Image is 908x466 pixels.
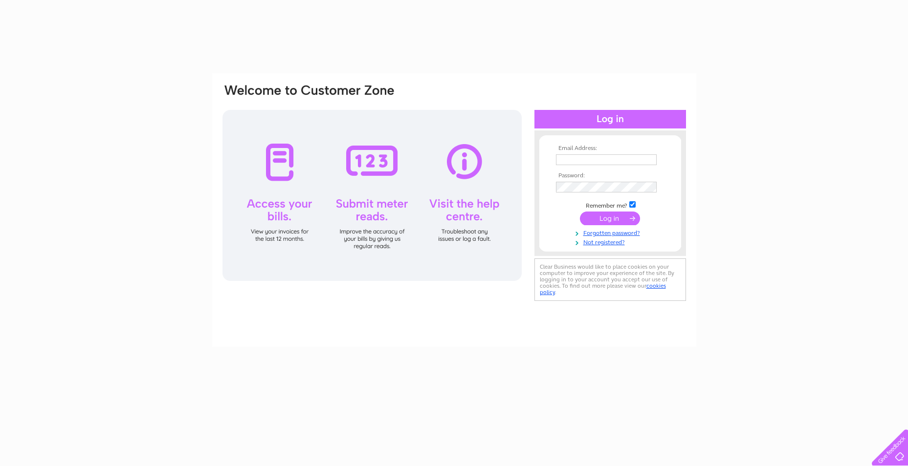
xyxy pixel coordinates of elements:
[556,228,667,237] a: Forgotten password?
[554,172,667,179] th: Password:
[554,200,667,210] td: Remember me?
[554,145,667,152] th: Email Address:
[645,183,653,191] img: npw-badge-icon-locked.svg
[534,258,686,301] div: Clear Business would like to place cookies on your computer to improve your experience of the sit...
[556,237,667,246] a: Not registered?
[540,282,666,296] a: cookies policy
[645,156,653,164] img: npw-badge-icon-locked.svg
[580,212,640,225] input: Submit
